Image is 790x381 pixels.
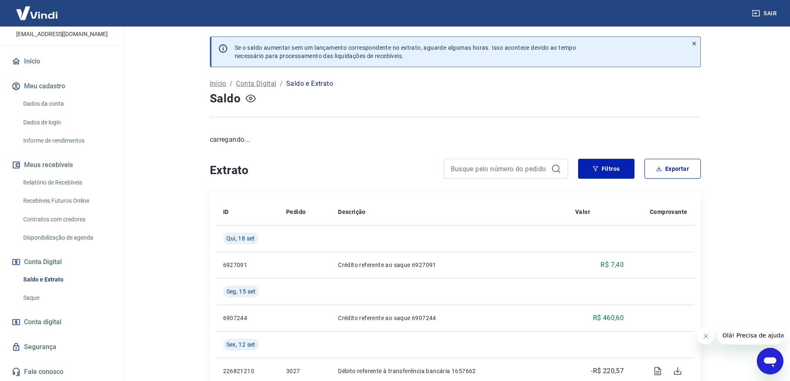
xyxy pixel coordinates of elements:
a: Disponibilização de agenda [20,229,114,246]
p: Valor [575,208,590,216]
iframe: Mensagem da empresa [717,326,783,345]
p: R$ 7,40 [600,260,624,270]
a: Fale conosco [10,363,114,381]
iframe: Fechar mensagem [698,328,714,345]
p: Descrição [338,208,366,216]
span: Qui, 18 set [226,234,255,243]
a: Conta Digital [236,79,276,89]
p: 226821210 [223,367,273,375]
p: [PERSON_NAME] [29,18,95,27]
span: Download [668,361,688,381]
button: Meu cadastro [10,77,114,95]
a: Segurança [10,338,114,356]
a: Saque [20,289,114,306]
p: Comprovante [650,208,687,216]
button: Exportar [644,159,701,179]
p: R$ 460,60 [593,313,624,323]
p: [EMAIL_ADDRESS][DOMAIN_NAME] [16,30,108,39]
img: Vindi [10,0,64,26]
iframe: Botão para abrir a janela de mensagens [757,348,783,374]
a: Relatório de Recebíveis [20,174,114,191]
span: Visualizar [648,361,668,381]
a: Recebíveis Futuros Online [20,192,114,209]
p: Saldo e Extrato [286,79,333,89]
a: Conta digital [10,313,114,331]
p: Pedido [286,208,306,216]
button: Conta Digital [10,253,114,271]
a: Início [10,52,114,70]
p: Débito referente à transferência bancária 1657662 [338,367,562,375]
a: Dados da conta [20,95,114,112]
p: 6927091 [223,261,273,269]
h4: Extrato [210,162,434,179]
p: / [280,79,283,89]
button: Filtros [578,159,634,179]
span: Conta digital [24,316,61,328]
p: Crédito referente ao saque 6927091 [338,261,562,269]
input: Busque pelo número do pedido [451,163,548,175]
button: Meus recebíveis [10,156,114,174]
p: ID [223,208,229,216]
p: carregando... [210,135,701,145]
h4: Saldo [210,90,241,107]
p: 3027 [286,367,325,375]
p: -R$ 220,57 [591,366,624,376]
a: Informe de rendimentos [20,132,114,149]
a: Dados de login [20,114,114,131]
p: Crédito referente ao saque 6907244 [338,314,562,322]
a: Contratos com credores [20,211,114,228]
p: 6907244 [223,314,273,322]
a: Saldo e Extrato [20,271,114,288]
span: Olá! Precisa de ajuda? [5,6,70,12]
p: Se o saldo aumentar sem um lançamento correspondente no extrato, aguarde algumas horas. Isso acon... [235,44,576,60]
p: / [230,79,233,89]
button: Sair [750,6,780,21]
a: Início [210,79,226,89]
span: Sex, 12 set [226,340,255,349]
span: Seg, 15 set [226,287,256,296]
